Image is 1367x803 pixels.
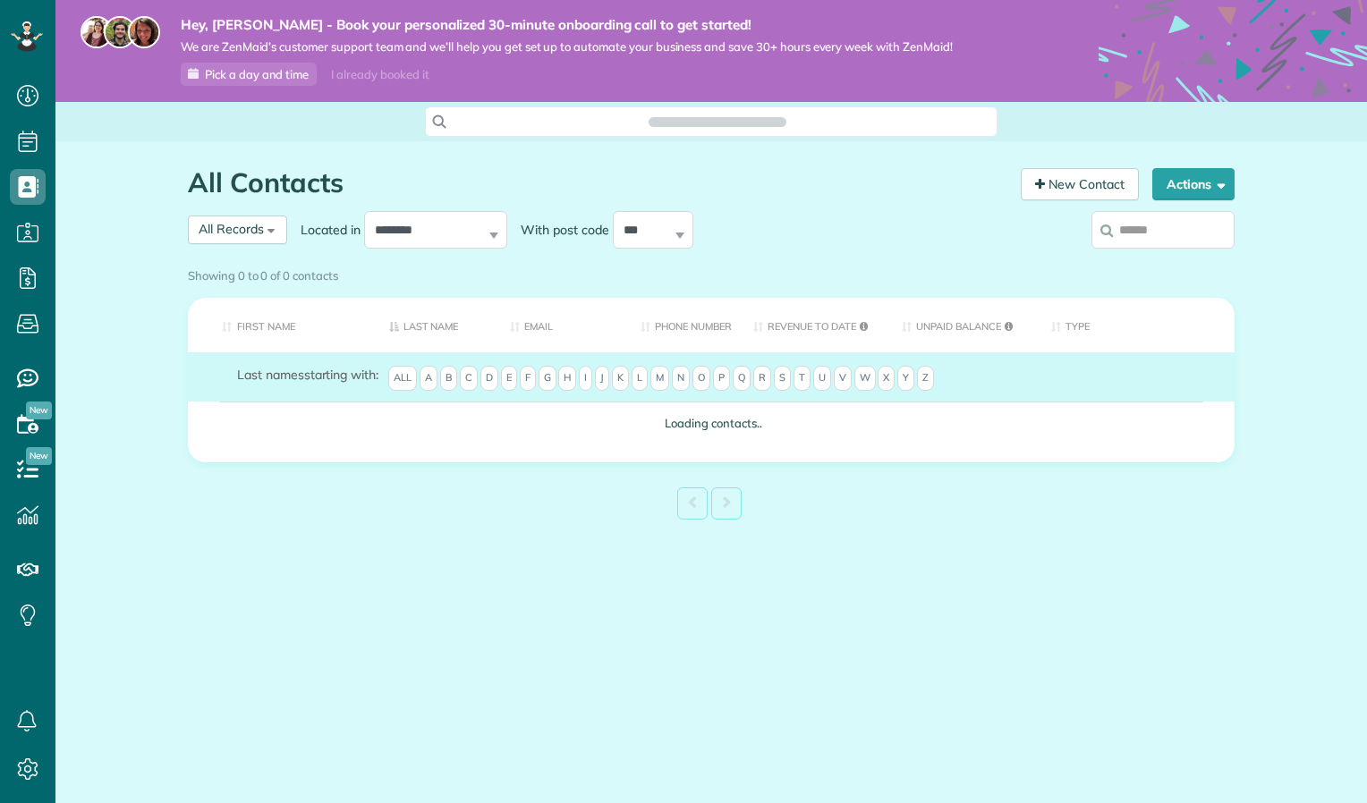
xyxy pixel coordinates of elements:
span: R [753,366,771,391]
strong: Hey, [PERSON_NAME] - Book your personalized 30-minute onboarding call to get started! [181,16,953,34]
span: P [713,366,730,391]
label: starting with: [237,366,378,384]
span: All [388,366,417,391]
span: Search ZenMaid… [667,113,768,131]
div: Showing 0 to 0 of 0 contacts [188,260,1235,284]
span: Z [917,366,934,391]
span: W [854,366,876,391]
th: Last Name: activate to sort column descending [376,298,497,352]
img: maria-72a9807cf96188c08ef61303f053569d2e2a8a1cde33d635c8a3ac13582a053d.jpg [81,16,113,48]
span: V [834,366,852,391]
span: E [501,366,517,391]
a: Pick a day and time [181,63,317,86]
button: Actions [1152,168,1235,200]
span: Pick a day and time [205,67,309,81]
span: New [26,401,52,419]
a: New Contact [1021,168,1139,200]
span: H [558,366,576,391]
span: O [692,366,710,391]
span: J [595,366,609,391]
th: Email: activate to sort column ascending [497,298,627,352]
span: T [794,366,811,391]
span: S [774,366,791,391]
div: I already booked it [320,63,439,86]
label: With post code [507,221,613,239]
span: F [520,366,536,391]
th: First Name: activate to sort column ascending [188,298,376,352]
h1: All Contacts [188,168,1007,198]
span: X [878,366,895,391]
th: Phone number: activate to sort column ascending [627,298,740,352]
img: jorge-587dff0eeaa6aab1f244e6dc62b8924c3b6ad411094392a53c71c6c4a576187d.jpg [104,16,136,48]
img: michelle-19f622bdf1676172e81f8f8fba1fb50e276960ebfe0243fe18214015130c80e4.jpg [128,16,160,48]
span: C [460,366,478,391]
th: Type: activate to sort column ascending [1038,298,1235,352]
span: Q [733,366,751,391]
span: New [26,447,52,465]
span: M [650,366,669,391]
td: Loading contacts.. [188,401,1235,445]
th: Revenue to Date: activate to sort column ascending [740,298,888,352]
th: Unpaid Balance: activate to sort column ascending [888,298,1038,352]
span: U [813,366,831,391]
span: All Records [199,221,264,237]
span: G [539,366,556,391]
span: K [612,366,629,391]
span: N [672,366,690,391]
span: B [440,366,457,391]
span: L [632,366,648,391]
span: A [420,366,437,391]
span: D [480,366,498,391]
span: I [579,366,592,391]
span: We are ZenMaid’s customer support team and we’ll help you get set up to automate your business an... [181,39,953,55]
span: Last names [237,367,304,383]
span: Y [897,366,914,391]
label: Located in [287,221,364,239]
